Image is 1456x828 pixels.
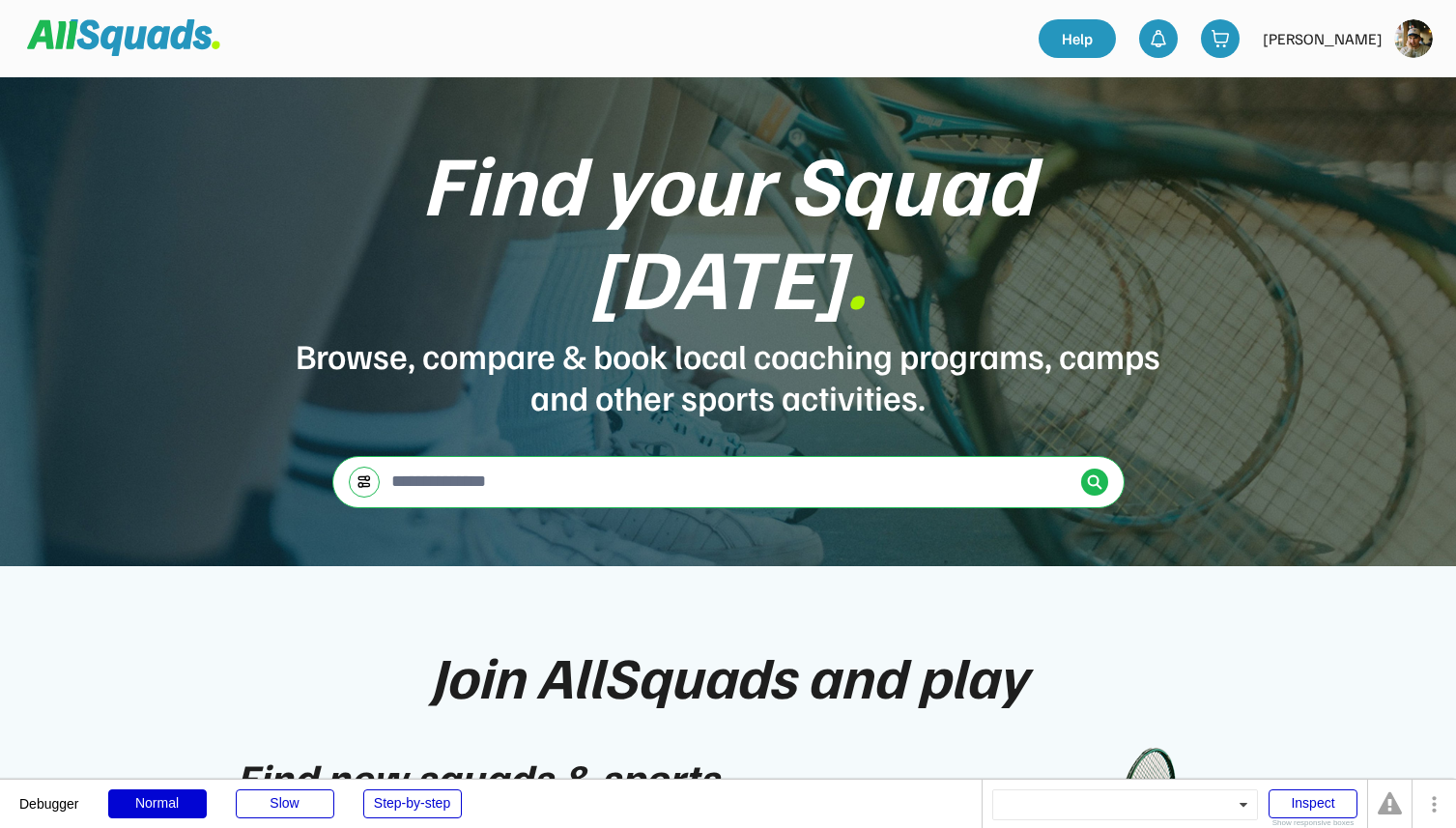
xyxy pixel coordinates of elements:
img: https%3A%2F%2F94044dc9e5d3b3599ffa5e2d56a015ce.cdn.bubble.io%2Ff1735884693839x817620674585113600%... [1394,19,1433,58]
div: Debugger [19,780,79,811]
div: Join AllSquads and play [430,643,1027,707]
img: shopping-cart-01%20%281%29.svg [1211,29,1230,48]
div: Inspect [1269,789,1357,818]
div: Normal [108,789,207,818]
div: Show responsive boxes [1269,819,1357,827]
img: Icon%20%2838%29.svg [1087,474,1102,490]
div: Step-by-step [363,789,462,818]
div: Find your Squad [DATE] [294,135,1163,323]
img: Squad%20Logo.svg [27,19,220,56]
a: Help [1039,19,1116,58]
div: Slow [236,789,334,818]
img: bell-03%20%281%29.svg [1149,29,1168,48]
div: Browse, compare & book local coaching programs, camps and other sports activities. [294,334,1163,417]
div: [PERSON_NAME] [1263,27,1383,50]
div: Find new squads & sports [236,746,719,810]
img: settings-03.svg [357,474,372,489]
font: . [845,222,867,328]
